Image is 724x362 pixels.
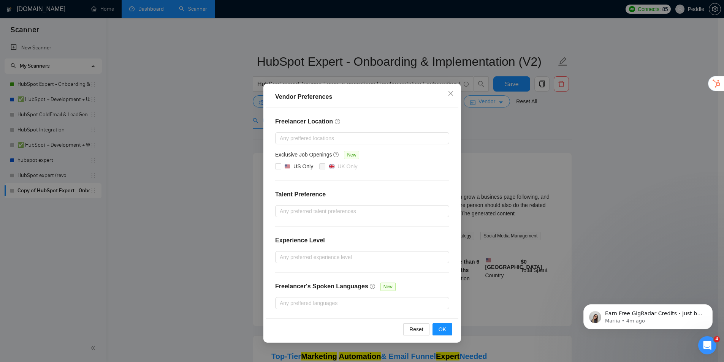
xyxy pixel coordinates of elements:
[714,336,720,342] span: 4
[293,162,313,171] div: US Only
[329,164,334,169] img: 🇬🇧
[409,325,423,334] span: Reset
[438,325,446,334] span: OK
[448,90,454,96] span: close
[698,336,716,354] iframe: Intercom live chat
[275,190,449,199] h4: Talent Preference
[337,162,357,171] div: UK Only
[432,323,452,335] button: OK
[285,164,290,169] img: 🇺🇸
[275,282,368,291] h4: Freelancer's Spoken Languages
[275,92,449,101] div: Vendor Preferences
[369,283,375,289] span: question-circle
[572,288,724,341] iframe: Intercom notifications message
[275,150,332,159] h5: Exclusive Job Openings
[275,236,325,245] h4: Experience Level
[334,119,341,125] span: question-circle
[344,151,359,159] span: New
[440,84,461,104] button: Close
[333,152,339,158] span: question-circle
[275,117,449,126] h4: Freelancer Location
[403,323,429,335] button: Reset
[380,283,395,291] span: New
